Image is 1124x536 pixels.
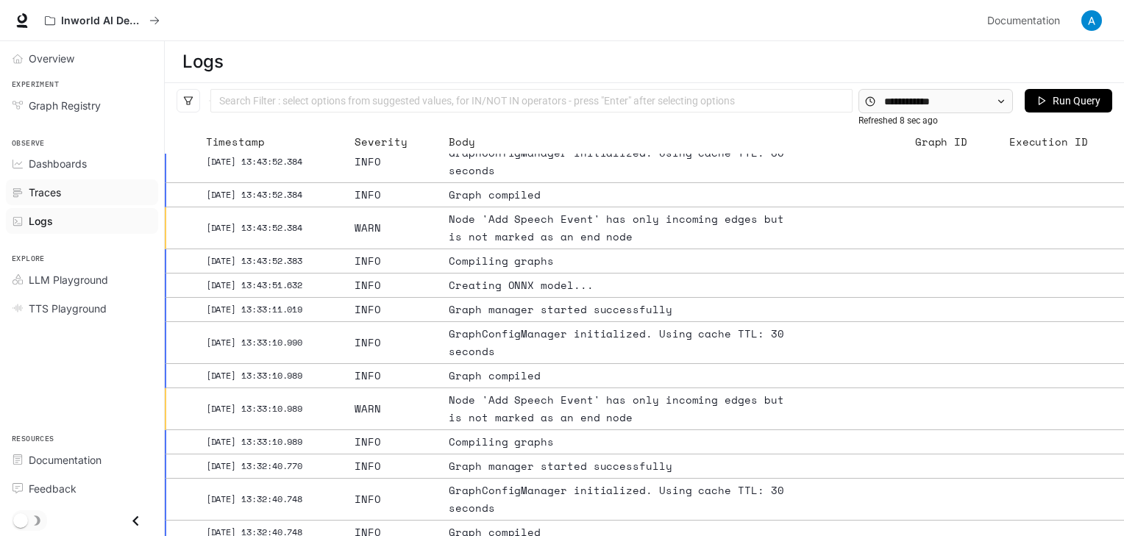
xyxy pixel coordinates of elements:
div: GraphConfigManager initialized. Using cache TTL: 30 seconds [449,144,802,179]
span: Feedback [29,481,77,496]
div: [DATE] 13:32:40.748 [206,490,303,508]
th: Timestamp [194,130,344,154]
div: Compiling graphs [449,433,802,451]
span: Traces [29,185,61,200]
div: [DATE] 13:32:40.770 [206,457,303,475]
div: Graph compiled [449,186,802,204]
span: Run Query [1053,93,1100,109]
div: WARN [355,219,425,237]
img: User avatar [1081,10,1102,31]
div: INFO [355,301,425,318]
th: Execution ID [997,130,1124,154]
div: [DATE] 13:33:10.990 [206,334,303,351]
div: INFO [355,276,425,294]
span: Dashboards [29,156,87,171]
div: [DATE] 13:33:11.019 [206,301,303,318]
div: [DATE] 13:43:52.384 [206,153,303,171]
span: filter [183,96,193,106]
div: [DATE] 13:33:10.989 [206,367,303,385]
div: [DATE] 13:33:10.989 [206,433,303,451]
div: Graph manager started successfully [449,301,802,318]
div: Compiling graphs [449,252,802,270]
span: LLM Playground [29,272,108,287]
div: INFO [355,334,425,351]
span: Graph Registry [29,98,101,113]
button: Run Query [1025,89,1112,112]
a: Graph Registry [6,93,158,118]
div: INFO [355,153,425,171]
a: Documentation [981,6,1071,35]
div: GraphConfigManager initialized. Using cache TTL: 30 seconds [449,482,802,517]
div: Graph manager started successfully [449,457,802,475]
th: Body [437,130,903,154]
span: Documentation [29,452,102,468]
button: Close drawer [119,506,152,536]
div: Node 'Add Speech Event' has only incoming edges but is not marked as an end node [449,391,802,426]
div: [DATE] 13:43:52.384 [206,219,303,237]
div: INFO [355,252,425,270]
button: User avatar [1077,6,1106,35]
a: Dashboards [6,151,158,176]
button: All workspaces [38,6,166,35]
div: Graph compiled [449,367,802,385]
div: [DATE] 13:43:52.383 [206,252,303,270]
span: Documentation [987,12,1060,30]
a: LLM Playground [6,267,158,293]
a: Logs [6,208,158,234]
span: Logs [29,213,53,229]
p: Inworld AI Demos [61,15,143,27]
div: INFO [355,367,425,385]
div: Creating ONNX model... [449,276,802,294]
th: Severity [343,130,437,154]
span: Overview [29,51,74,66]
span: Dark mode toggle [13,512,28,528]
div: [DATE] 13:43:52.384 [206,186,303,204]
a: TTS Playground [6,296,158,321]
article: Refreshed 8 sec ago [858,114,938,128]
div: INFO [355,433,425,451]
a: Overview [6,46,158,71]
a: Documentation [6,447,158,473]
div: Node 'Add Speech Event' has only incoming edges but is not marked as an end node [449,210,802,246]
div: WARN [355,400,425,418]
h1: Logs [182,47,223,76]
a: Traces [6,179,158,205]
div: GraphConfigManager initialized. Using cache TTL: 30 seconds [449,325,802,360]
div: INFO [355,457,425,475]
a: Feedback [6,476,158,501]
div: [DATE] 13:43:51.632 [206,276,303,294]
span: TTS Playground [29,301,107,316]
th: Graph ID [903,130,997,154]
div: INFO [355,186,425,204]
div: [DATE] 13:33:10.989 [206,400,303,418]
button: filter [177,89,200,112]
div: INFO [355,490,425,508]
